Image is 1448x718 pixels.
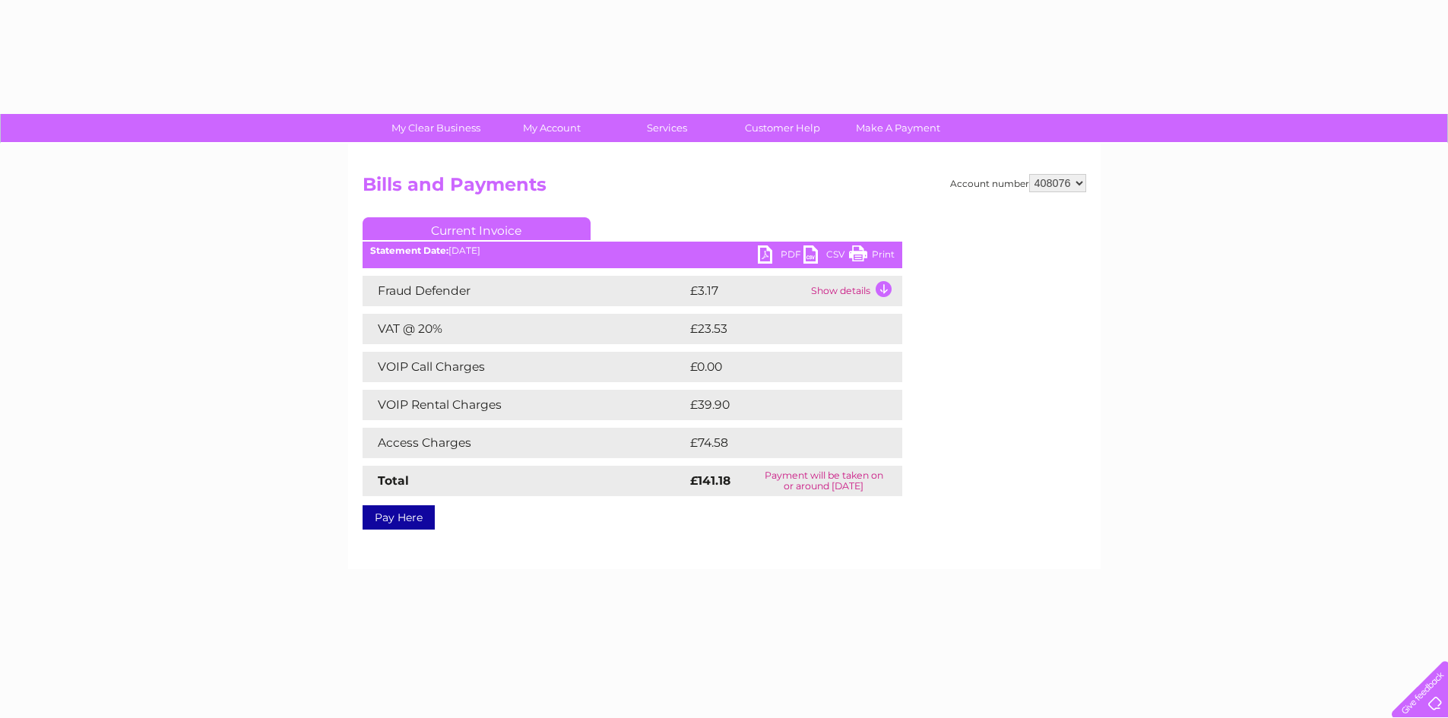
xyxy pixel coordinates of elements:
div: [DATE] [363,245,902,256]
td: £0.00 [686,352,867,382]
a: Customer Help [720,114,845,142]
td: £3.17 [686,276,807,306]
a: Print [849,245,895,267]
a: CSV [803,245,849,267]
td: £23.53 [686,314,871,344]
b: Statement Date: [370,245,448,256]
td: £39.90 [686,390,873,420]
a: PDF [758,245,803,267]
strong: Total [378,473,409,488]
a: Make A Payment [835,114,961,142]
td: Access Charges [363,428,686,458]
a: Current Invoice [363,217,591,240]
td: Show details [807,276,902,306]
td: VOIP Call Charges [363,352,686,382]
h2: Bills and Payments [363,174,1086,203]
a: Services [604,114,730,142]
td: Fraud Defender [363,276,686,306]
td: Payment will be taken on or around [DATE] [746,466,902,496]
strong: £141.18 [690,473,730,488]
a: Pay Here [363,505,435,530]
a: My Account [489,114,614,142]
td: £74.58 [686,428,871,458]
div: Account number [950,174,1086,192]
a: My Clear Business [373,114,499,142]
td: VAT @ 20% [363,314,686,344]
td: VOIP Rental Charges [363,390,686,420]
